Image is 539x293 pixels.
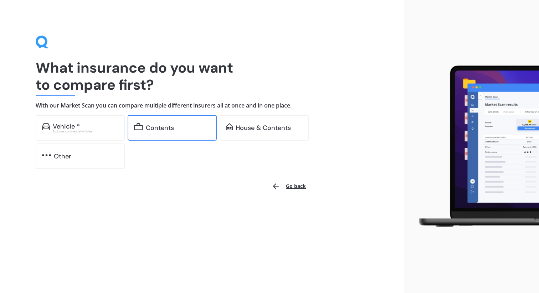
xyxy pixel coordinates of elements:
div: House & Contents [236,124,291,131]
img: laptop.webp [410,62,539,231]
button: Go back [267,178,310,195]
h4: With our Market Scan you can compare multiple different insurers all at once and in one place. [36,102,369,109]
div: Vehicle * [53,123,80,130]
h1: What insurance do you want to compare first? [36,59,369,93]
div: Other [54,153,71,160]
img: car.f15378c7a67c060ca3f3.svg [42,123,50,130]
img: other.81dba5aafe580aa69f38.svg [42,152,51,159]
div: Contents [146,124,174,131]
img: content.01f40a52572271636b6f.svg [134,123,143,130]
img: home-and-contents.b802091223b8502ef2dd.svg [226,123,233,130]
div: Excludes commercial vehicles [53,130,118,133]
